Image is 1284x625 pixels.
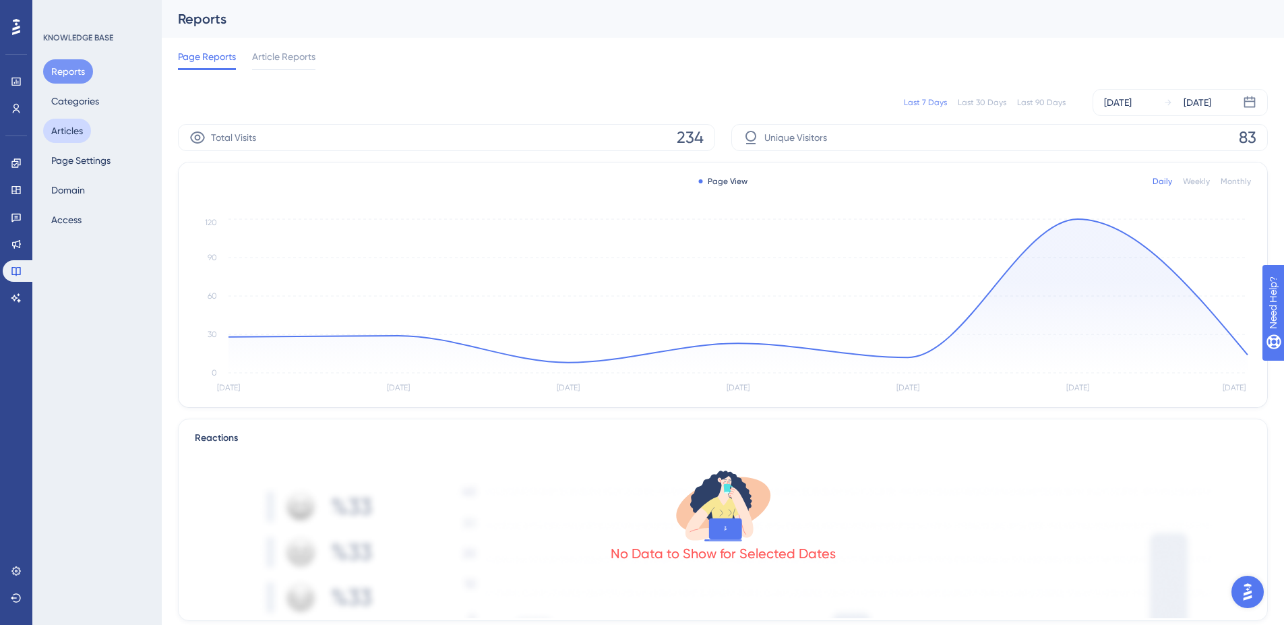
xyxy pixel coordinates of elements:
[1183,176,1210,187] div: Weekly
[208,253,217,262] tspan: 90
[1184,94,1211,111] div: [DATE]
[611,544,836,563] div: No Data to Show for Selected Dates
[1223,383,1246,392] tspan: [DATE]
[677,127,704,148] span: 234
[387,383,410,392] tspan: [DATE]
[958,97,1006,108] div: Last 30 Days
[1104,94,1132,111] div: [DATE]
[252,49,315,65] span: Article Reports
[43,59,93,84] button: Reports
[211,129,256,146] span: Total Visits
[698,176,747,187] div: Page View
[43,119,91,143] button: Articles
[1066,383,1089,392] tspan: [DATE]
[43,32,113,43] div: KNOWLEDGE BASE
[727,383,750,392] tspan: [DATE]
[208,291,217,301] tspan: 60
[178,9,1234,28] div: Reports
[1017,97,1066,108] div: Last 90 Days
[904,97,947,108] div: Last 7 Days
[764,129,827,146] span: Unique Visitors
[32,3,84,20] span: Need Help?
[43,148,119,173] button: Page Settings
[1221,176,1251,187] div: Monthly
[557,383,580,392] tspan: [DATE]
[208,330,217,339] tspan: 30
[178,49,236,65] span: Page Reports
[195,430,1251,446] div: Reactions
[43,178,93,202] button: Domain
[205,218,217,227] tspan: 120
[1153,176,1172,187] div: Daily
[43,89,107,113] button: Categories
[212,368,217,378] tspan: 0
[896,383,919,392] tspan: [DATE]
[1227,572,1268,612] iframe: UserGuiding AI Assistant Launcher
[43,208,90,232] button: Access
[217,383,240,392] tspan: [DATE]
[1239,127,1256,148] span: 83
